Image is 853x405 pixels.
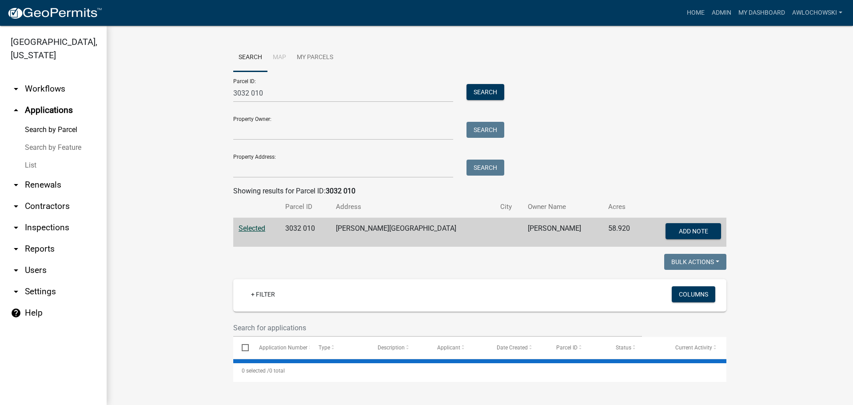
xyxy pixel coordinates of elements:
i: arrow_drop_down [11,222,21,233]
i: arrow_drop_down [11,265,21,276]
strong: 3032 010 [326,187,355,195]
button: Columns [672,286,715,302]
span: Application Number [259,345,307,351]
i: arrow_drop_down [11,201,21,212]
i: arrow_drop_down [11,84,21,94]
datatable-header-cell: Applicant [429,337,488,358]
td: [PERSON_NAME][GEOGRAPHIC_DATA] [331,218,495,247]
button: Bulk Actions [664,254,726,270]
span: Status [616,345,631,351]
a: Admin [708,4,735,21]
datatable-header-cell: Date Created [488,337,548,358]
datatable-header-cell: Application Number [250,337,310,358]
th: City [495,196,523,217]
td: 3032 010 [280,218,331,247]
span: Description [378,345,405,351]
datatable-header-cell: Type [310,337,369,358]
button: Search [466,122,504,138]
a: My Parcels [291,44,339,72]
a: awlochowski [789,4,846,21]
span: Applicant [437,345,460,351]
th: Parcel ID [280,196,331,217]
datatable-header-cell: Description [369,337,429,358]
span: Type [319,345,330,351]
button: Search [466,84,504,100]
span: Date Created [497,345,528,351]
a: + Filter [244,286,282,302]
i: arrow_drop_down [11,244,21,254]
input: Search for applications [233,319,642,337]
button: Search [466,160,504,176]
i: help [11,308,21,318]
span: 0 selected / [242,368,269,374]
datatable-header-cell: Current Activity [667,337,726,358]
a: Home [683,4,708,21]
span: Add Note [678,228,708,235]
td: [PERSON_NAME] [522,218,602,247]
div: Showing results for Parcel ID: [233,186,726,196]
th: Acres [603,196,643,217]
th: Owner Name [522,196,602,217]
div: 0 total [233,360,726,382]
datatable-header-cell: Parcel ID [548,337,607,358]
a: Search [233,44,267,72]
datatable-header-cell: Select [233,337,250,358]
a: My Dashboard [735,4,789,21]
span: Parcel ID [556,345,578,351]
i: arrow_drop_down [11,286,21,297]
button: Add Note [666,223,721,239]
i: arrow_drop_down [11,180,21,190]
i: arrow_drop_up [11,105,21,116]
a: Selected [239,224,265,233]
th: Address [331,196,495,217]
datatable-header-cell: Status [607,337,667,358]
td: 58.920 [603,218,643,247]
span: Current Activity [675,345,712,351]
